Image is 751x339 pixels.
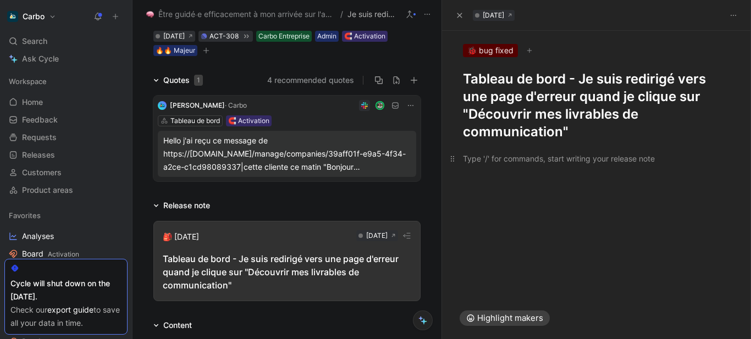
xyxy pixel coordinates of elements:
span: Être guidé⸱e efficacement à mon arrivée sur l'app [158,8,335,21]
div: Quotes1 [149,74,207,87]
div: Carbo Entreprise [258,31,310,42]
div: Quotes [163,74,203,87]
div: Admin [317,31,336,42]
img: Carbo [7,11,18,22]
div: Release note [163,199,210,212]
h1: Tableau de bord - Je suis redirigé vers une page d'erreur quand je clique sur "Découvrir mes livr... [463,70,731,141]
button: Highlight makers [460,310,550,326]
span: Requests [22,132,57,143]
div: 🐞 bug fixed [463,44,731,57]
span: Activation [48,250,79,258]
a: BoardActivation [4,246,128,262]
span: [PERSON_NAME] [170,101,225,109]
div: [DATE] [163,31,185,42]
span: Favorites [9,210,41,221]
div: Hello j'ai reçu ce message de https://[DOMAIN_NAME]/manage/companies/39aff01f-e9a5-4f34-a2ce-c1cd... [163,134,411,174]
button: CarboCarbo [4,9,59,24]
a: Feedback [4,112,128,128]
a: export guide [47,305,93,314]
span: Ask Cycle [22,52,59,65]
div: Release note [149,199,214,212]
div: 🧲 Activation [344,31,385,42]
div: [DATE] [366,230,388,241]
div: Favorites [4,207,128,224]
button: 🎒 [DATE][DATE]Tableau de bord - Je suis redirigé vers une page d'erreur quand je clique sur "Déco... [153,221,421,301]
span: Board [22,248,79,260]
div: 🧲 Activation [228,115,269,126]
img: 🧠 [146,10,154,18]
div: Workspace [4,73,128,90]
span: Analyses [22,231,54,242]
span: · Carbo [225,101,247,109]
div: 1 [194,75,203,86]
a: Product areas [4,182,128,198]
div: Tableau de bord [170,115,220,126]
div: Check our to save all your data in time. [10,303,122,330]
span: Feedback [22,114,58,125]
button: 🧠Être guidé⸱e efficacement à mon arrivée sur l'app [143,8,338,21]
a: Home [4,94,128,110]
a: Customers [4,164,128,181]
span: / [340,8,343,21]
div: 🐞 bug fixed [463,44,518,57]
div: 🔥🔥 Majeur [156,45,195,56]
div: [DATE] [483,10,504,21]
a: Releases [4,147,128,163]
span: Releases [22,149,55,160]
div: Content [163,319,192,332]
a: Ask Cycle [4,51,128,67]
div: Cycle will shut down on the [DATE]. [10,277,122,303]
h1: Carbo [23,12,45,21]
a: Analyses [4,228,128,244]
div: 🎒 [DATE] [163,230,199,243]
span: Workspace [9,76,47,87]
button: 4 recommended quotes [267,74,354,87]
div: Search [4,33,128,49]
span: Je suis redirigé vers une page d'erreur quand je clique sur "Découvrir mes livrables de communica... [347,8,397,21]
span: Home [22,97,43,108]
span: Search [22,35,47,48]
span: Product areas [22,185,73,196]
img: avatar [376,102,383,109]
div: Tableau de bord - Je suis redirigé vers une page d'erreur quand je clique sur "Découvrir mes livr... [163,252,411,292]
div: Content [149,319,196,332]
a: Requests [4,129,128,146]
span: Customers [22,167,62,178]
img: logo [158,101,167,110]
div: ACT-308 [209,31,239,42]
